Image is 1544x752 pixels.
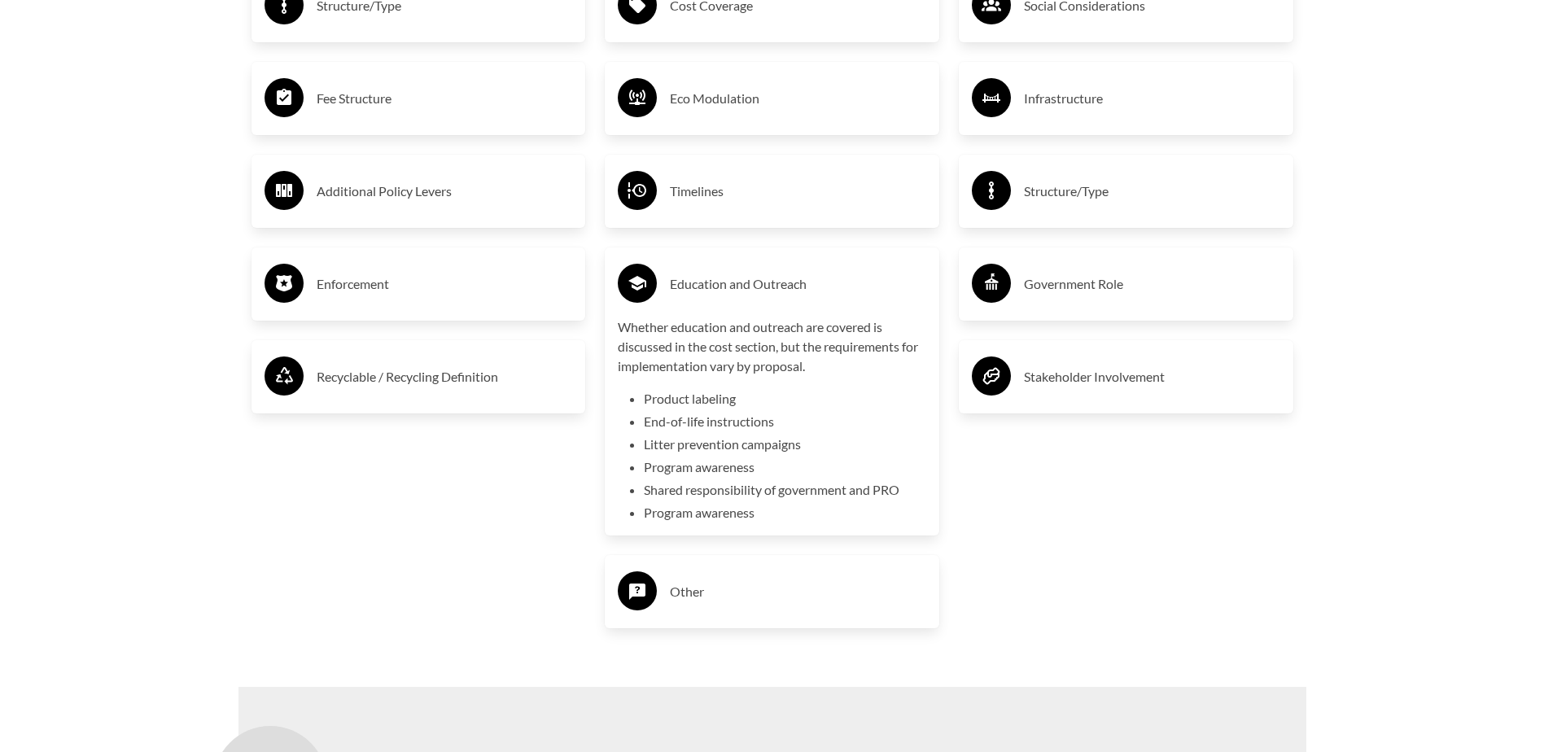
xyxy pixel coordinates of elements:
h3: Infrastructure [1024,85,1280,111]
li: Product labeling [644,389,926,409]
li: Shared responsibility of government and PRO [644,480,926,500]
li: End-of-life instructions [644,412,926,431]
h3: Structure/Type [1024,178,1280,204]
h3: Education and Outreach [670,271,926,297]
h3: Fee Structure [317,85,573,111]
h3: Stakeholder Involvement [1024,364,1280,390]
h3: Enforcement [317,271,573,297]
h3: Government Role [1024,271,1280,297]
h3: Other [670,579,926,605]
li: Litter prevention campaigns [644,435,926,454]
h3: Additional Policy Levers [317,178,573,204]
li: Program awareness [644,457,926,477]
h3: Eco Modulation [670,85,926,111]
h3: Recyclable / Recycling Definition [317,364,573,390]
li: Program awareness [644,503,926,522]
h3: Timelines [670,178,926,204]
p: Whether education and outreach are covered is discussed in the cost section, but the requirements... [618,317,926,376]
